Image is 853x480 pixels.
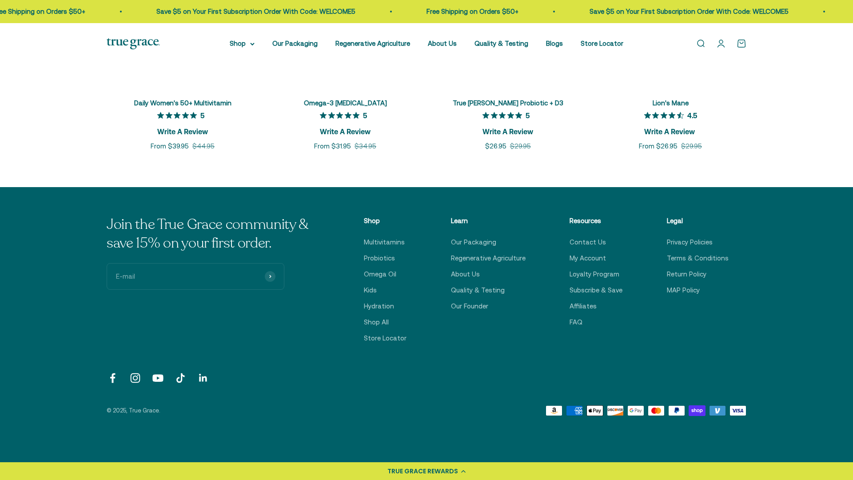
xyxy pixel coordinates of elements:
a: Regenerative Agriculture [451,253,526,264]
sale-price: $26.95 [485,141,506,152]
span: 4.5 [687,111,697,120]
p: Legal [667,216,729,226]
a: Kids [364,285,377,296]
a: Lion's Mane [653,99,689,107]
a: Omega-3 [MEDICAL_DATA] [304,99,387,107]
a: Daily Women's 50+ Multivitamin [134,99,231,107]
p: © 2025, True Grace. [107,406,160,416]
a: Loyalty Program [570,269,619,280]
a: Omega Oil [364,269,396,280]
span: Write A Review [320,124,371,138]
button: 5 out 5 stars rating in total 3 reviews. Jump to reviews. [482,109,533,138]
a: Privacy Policies [667,237,713,248]
a: True [PERSON_NAME] Probiotic + D3 [453,99,563,107]
a: Follow on TikTok [175,372,187,384]
a: Shop All [364,317,389,328]
span: Write A Review [644,124,695,138]
a: Our Packaging [272,40,318,47]
compare-at-price: $44.95 [192,141,215,152]
compare-at-price: $29.95 [510,141,531,152]
a: Subscribe & Save [570,285,622,296]
button: 4.5 out 5 stars rating in total 12 reviews. Jump to reviews. [644,109,697,138]
div: TRUE GRACE REWARDS [387,467,458,476]
p: Resources [570,216,622,226]
p: Save $5 on Your First Subscription Order With Code: WELCOME5 [153,6,352,17]
sale-price: From $31.95 [314,141,351,152]
button: 5 out 5 stars rating in total 11 reviews. Jump to reviews. [320,109,371,138]
compare-at-price: $34.95 [355,141,376,152]
span: Write A Review [482,124,533,138]
compare-at-price: $29.95 [681,141,702,152]
a: Quality & Testing [474,40,528,47]
a: Multivitamins [364,237,405,248]
a: My Account [570,253,606,264]
a: Store Locator [581,40,623,47]
a: Follow on Instagram [129,372,141,384]
a: MAP Policy [667,285,700,296]
a: Free Shipping on Orders $50+ [423,8,515,15]
a: Our Packaging [451,237,496,248]
span: Write A Review [157,124,208,138]
a: Return Policy [667,269,706,280]
a: Store Locator [364,333,407,344]
a: About Us [428,40,457,47]
summary: Shop [230,38,255,49]
p: Learn [451,216,526,226]
span: 5 [200,111,204,120]
p: Shop [364,216,407,226]
a: Our Founder [451,301,488,312]
a: Affiliates [570,301,597,312]
a: Regenerative Agriculture [335,40,410,47]
span: 5 [526,111,530,120]
a: FAQ [570,317,582,328]
a: About Us [451,269,480,280]
a: Terms & Conditions [667,253,729,264]
p: Join the True Grace community & save 15% on your first order. [107,216,320,252]
a: Quality & Testing [451,285,505,296]
p: Save $5 on Your First Subscription Order With Code: WELCOME5 [586,6,785,17]
span: 5 [363,111,367,120]
a: Contact Us [570,237,606,248]
a: Follow on YouTube [152,372,164,384]
a: Hydration [364,301,394,312]
a: Follow on Facebook [107,372,119,384]
sale-price: From $26.95 [639,141,678,152]
a: Blogs [546,40,563,47]
sale-price: From $39.95 [151,141,189,152]
a: Probiotics [364,253,395,264]
button: 5 out 5 stars rating in total 8 reviews. Jump to reviews. [157,109,208,138]
a: Follow on LinkedIn [197,372,209,384]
